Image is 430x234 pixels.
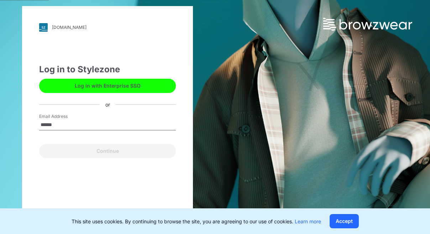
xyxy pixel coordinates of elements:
[39,23,48,32] img: svg+xml;base64,PHN2ZyB3aWR0aD0iMjgiIGhlaWdodD0iMjgiIHZpZXdCb3g9IjAgMCAyOCAyOCIgZmlsbD0ibm9uZSIgeG...
[100,101,116,108] div: or
[330,214,359,228] button: Accept
[295,218,321,224] a: Learn more
[52,25,86,30] div: [DOMAIN_NAME]
[39,113,89,120] label: Email Address
[39,23,176,32] a: [DOMAIN_NAME]
[72,218,321,225] p: This site uses cookies. By continuing to browse the site, you are agreeing to our use of cookies.
[323,18,412,31] img: browzwear-logo.73288ffb.svg
[39,63,176,76] div: Log in to Stylezone
[39,79,176,93] button: Log in with Enterprise SSO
